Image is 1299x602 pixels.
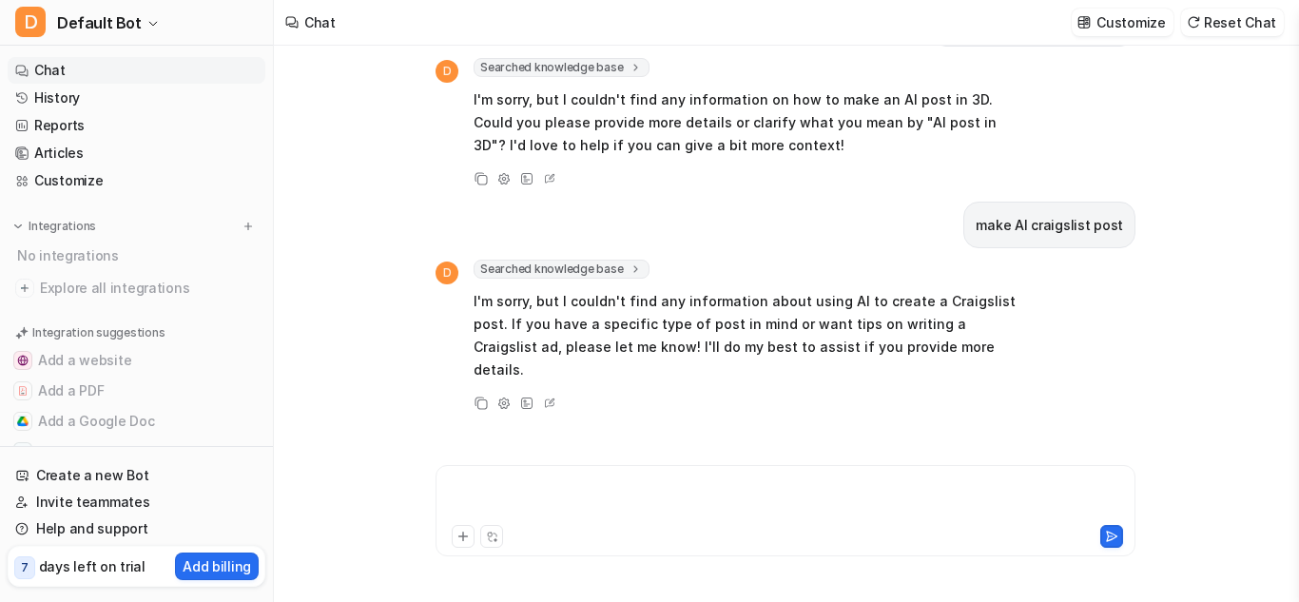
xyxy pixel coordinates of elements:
[1096,12,1165,32] p: Customize
[40,273,258,303] span: Explore all integrations
[8,376,265,406] button: Add a PDFAdd a PDF
[8,275,265,301] a: Explore all integrations
[8,112,265,139] a: Reports
[29,219,96,234] p: Integrations
[474,58,649,77] span: Searched knowledge base
[21,559,29,576] p: 7
[304,12,336,32] div: Chat
[11,240,265,271] div: No integrations
[436,262,458,284] span: D
[15,7,46,37] span: D
[976,214,1123,237] p: make AI craigslist post
[17,416,29,427] img: Add a Google Doc
[39,556,145,576] p: days left on trial
[8,515,265,542] a: Help and support
[8,167,265,194] a: Customize
[175,553,259,580] button: Add billing
[474,290,1030,381] p: I'm sorry, but I couldn't find any information about using AI to create a Craigslist post. If you...
[436,60,458,83] span: D
[8,217,102,236] button: Integrations
[32,324,165,341] p: Integration suggestions
[17,385,29,397] img: Add a PDF
[8,57,265,84] a: Chat
[8,406,265,437] button: Add a Google DocAdd a Google Doc
[1072,9,1173,36] button: Customize
[8,85,265,111] a: History
[8,437,265,467] button: Add to ZendeskAdd to Zendesk
[474,88,1030,157] p: I'm sorry, but I couldn't find any information on how to make an AI post in 3D. Could you please ...
[57,10,142,36] span: Default Bot
[474,260,649,279] span: Searched knowledge base
[11,220,25,233] img: expand menu
[8,462,265,489] a: Create a new Bot
[1077,15,1091,29] img: customize
[1187,15,1200,29] img: reset
[8,345,265,376] button: Add a websiteAdd a website
[242,220,255,233] img: menu_add.svg
[183,556,251,576] p: Add billing
[15,279,34,298] img: explore all integrations
[8,140,265,166] a: Articles
[17,355,29,366] img: Add a website
[8,489,265,515] a: Invite teammates
[1181,9,1284,36] button: Reset Chat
